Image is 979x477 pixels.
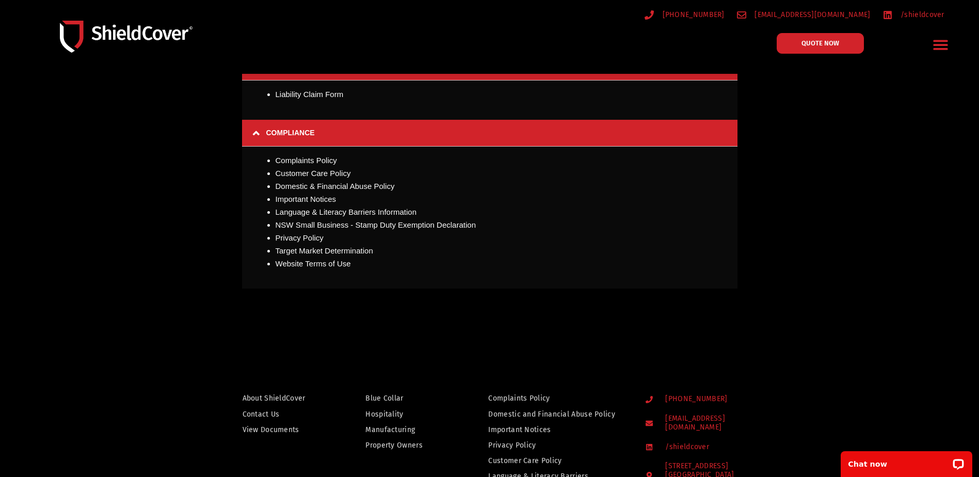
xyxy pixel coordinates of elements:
[488,392,550,405] span: Complaints Policy
[365,392,444,405] a: Blue Collar
[488,408,625,421] a: Domestic and Financial Abuse Policy
[365,408,403,421] span: Hospitality
[645,8,725,21] a: [PHONE_NUMBER]
[646,443,772,452] a: /shieldcover
[60,21,192,53] img: Shield-Cover-Underwriting-Australia-logo-full
[365,439,444,452] a: Property Owners
[276,156,337,165] a: Complaints Policy
[660,8,725,21] span: [PHONE_NUMBER]
[365,439,423,452] span: Property Owners
[365,423,444,436] a: Manufacturing
[777,33,864,54] a: QUOTE NOW
[928,33,953,57] div: Menu Toggle
[646,395,772,404] a: [PHONE_NUMBER]
[488,423,625,436] a: Important Notices
[663,395,727,404] span: [PHONE_NUMBER]
[898,8,944,21] span: /shieldcover
[243,408,280,421] span: Contact Us
[243,408,322,421] a: Contact Us
[488,392,625,405] a: Complaints Policy
[365,392,403,405] span: Blue Collar
[243,392,306,405] span: About ShieldCover
[737,8,871,21] a: [EMAIL_ADDRESS][DOMAIN_NAME]
[663,415,772,432] span: [EMAIL_ADDRESS][DOMAIN_NAME]
[646,415,772,432] a: [EMAIL_ADDRESS][DOMAIN_NAME]
[801,40,839,46] span: QUOTE NOW
[243,392,322,405] a: About ShieldCover
[488,454,625,467] a: Customer Care Policy
[834,444,979,477] iframe: LiveChat chat widget
[276,208,416,216] a: Language & Literacy Barriers Information
[365,423,415,436] span: Manufacturing
[276,169,351,178] a: Customer Care Policy
[242,120,737,147] a: COMPLIANCE
[276,233,324,242] a: Privacy Policy
[488,408,615,421] span: Domestic and Financial Abuse Policy
[276,246,373,255] a: Target Market Determination
[276,195,336,203] a: Important Notices
[243,423,299,436] span: View Documents
[243,423,322,436] a: View Documents
[663,443,709,452] span: /shieldcover
[883,8,944,21] a: /shieldcover
[276,90,344,99] a: Liability Claim Form
[276,220,476,229] a: NSW Small Business - Stamp Duty Exemption Declaration
[365,408,444,421] a: Hospitality
[488,454,561,467] span: Customer Care Policy
[488,439,536,452] span: Privacy Policy
[276,182,395,190] a: Domestic & Financial Abuse Policy
[488,439,625,452] a: Privacy Policy
[488,423,551,436] span: Important Notices
[276,259,351,268] a: Website Terms of Use
[752,8,870,21] span: [EMAIL_ADDRESS][DOMAIN_NAME]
